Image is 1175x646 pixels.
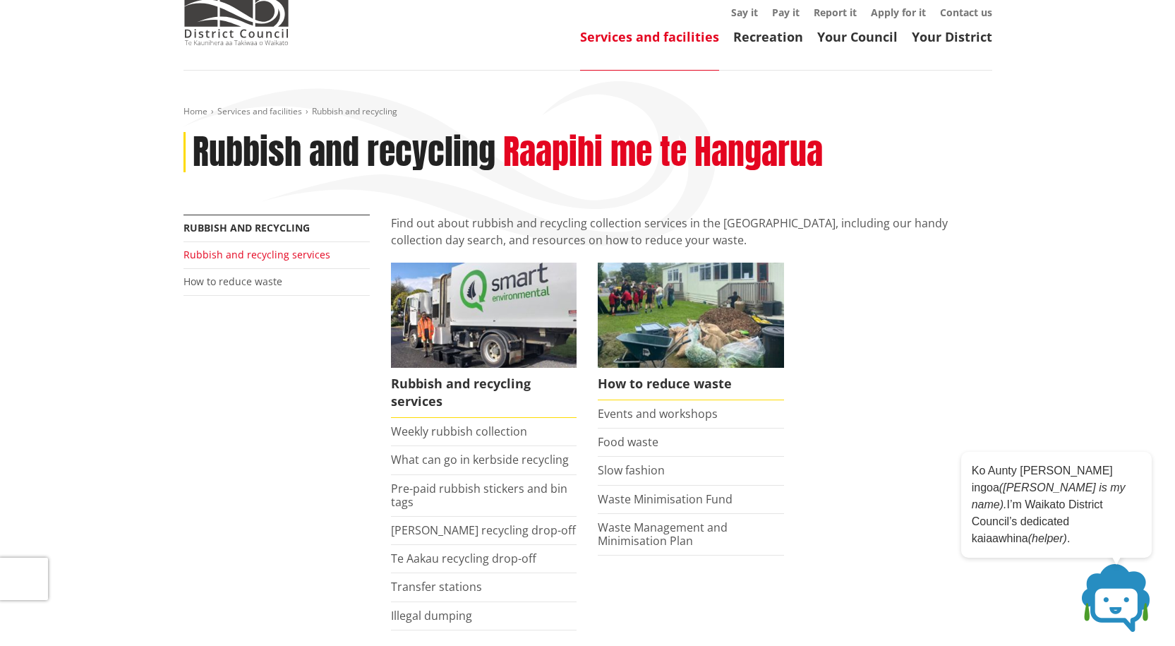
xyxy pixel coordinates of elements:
a: Food waste [598,434,658,450]
a: How to reduce waste [598,263,784,400]
a: What can go in kerbside recycling [391,452,569,467]
a: Contact us [940,6,992,19]
a: Pre-paid rubbish stickers and bin tags [391,481,567,510]
a: Illegal dumping [391,608,472,623]
a: Recreation [733,28,803,45]
a: Slow fashion [598,462,665,478]
img: Reducing waste [598,263,784,367]
em: (helper) [1028,532,1067,544]
a: Apply for it [871,6,926,19]
img: Rubbish and recycling services [391,263,577,367]
a: Waste Minimisation Fund [598,491,733,507]
nav: breadcrumb [183,106,992,118]
p: Ko Aunty [PERSON_NAME] ingoa I’m Waikato District Council’s dedicated kaiaawhina . [972,462,1141,547]
a: Events and workshops [598,406,718,421]
h1: Rubbish and recycling [193,132,495,173]
h2: Raapihi me te Hangarua [503,132,823,173]
a: Rubbish and recycling services [183,248,330,261]
a: Pay it [772,6,800,19]
p: Find out about rubbish and recycling collection services in the [GEOGRAPHIC_DATA], including our ... [391,215,992,249]
a: How to reduce waste [183,275,282,288]
a: Weekly rubbish collection [391,424,527,439]
span: Rubbish and recycling services [391,368,577,418]
a: Your Council [817,28,898,45]
a: Waste Management and Minimisation Plan [598,520,728,549]
a: Report it [814,6,857,19]
a: Rubbish and recycling services [391,263,577,418]
span: Rubbish and recycling [312,105,397,117]
a: Services and facilities [580,28,719,45]
a: Rubbish and recycling [183,221,310,234]
a: Te Aakau recycling drop-off [391,551,536,566]
a: Services and facilities [217,105,302,117]
a: Say it [731,6,758,19]
em: ([PERSON_NAME] is my name). [972,481,1126,510]
a: Your District [912,28,992,45]
a: [PERSON_NAME] recycling drop-off [391,522,576,538]
a: Home [183,105,207,117]
a: Transfer stations [391,579,482,594]
span: How to reduce waste [598,368,784,400]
